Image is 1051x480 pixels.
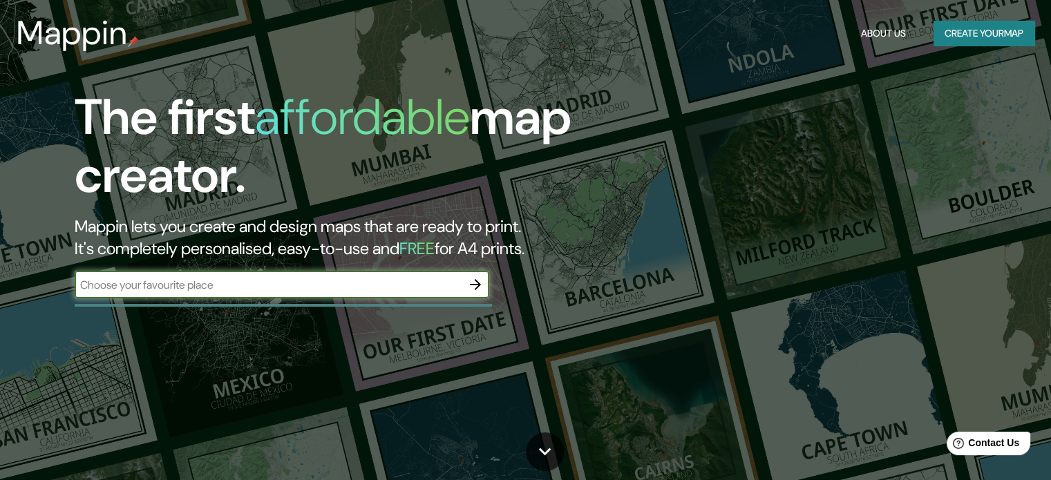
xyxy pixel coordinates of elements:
h1: affordable [255,85,470,149]
iframe: Help widget launcher [928,426,1036,465]
h3: Mappin [17,14,128,52]
h2: Mappin lets you create and design maps that are ready to print. It's completely personalised, eas... [75,215,600,260]
input: Choose your favourite place [75,277,462,293]
h5: FREE [399,238,435,259]
button: About Us [855,21,911,46]
img: mappin-pin [128,36,139,47]
h1: The first map creator. [75,88,600,215]
button: Create yourmap [934,21,1034,46]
